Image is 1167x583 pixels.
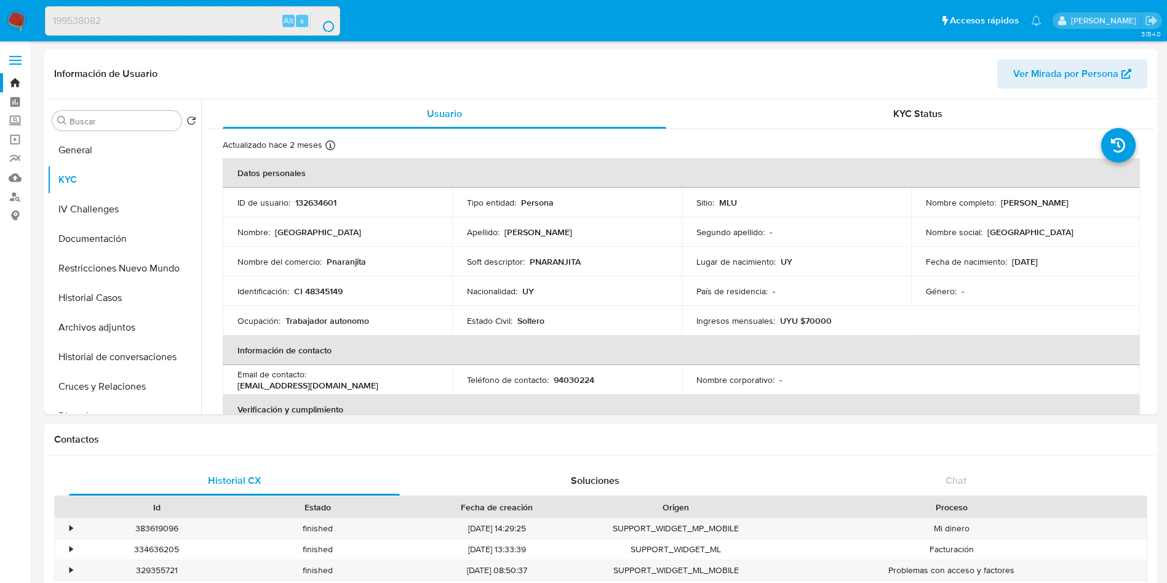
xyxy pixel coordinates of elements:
div: [DATE] 08:50:37 [399,560,595,581]
p: [GEOGRAPHIC_DATA] [987,227,1073,238]
p: País de residencia : [696,286,768,297]
p: Persona [521,197,554,208]
button: General [47,135,201,165]
button: Documentación [47,224,201,254]
p: Trabajador autonomo [285,315,369,326]
button: IV Challenges [47,195,201,224]
p: Identificación : [237,286,289,297]
p: Fecha de nacimiento : [926,256,1007,267]
p: Pnaranjita [327,256,366,267]
p: Sitio : [696,197,714,208]
p: PNARANJITA [530,256,581,267]
p: Soltero [517,315,544,326]
p: Email de contacto : [237,369,306,380]
p: 94030224 [554,374,594,385]
p: UY [781,256,792,267]
div: Mi dinero [757,518,1147,539]
p: antonio.rossel@mercadolibre.com [1071,15,1141,26]
span: Usuario [427,107,462,121]
div: Id [85,501,229,513]
div: Problemas con acceso y factores [757,560,1147,581]
div: Fecha de creación [407,501,587,513]
p: ID de usuario : [237,197,290,208]
p: [DATE] [1012,256,1038,267]
button: Cruces y Relaciones [47,372,201,401]
p: UYU $70000 [780,315,832,326]
span: Historial CX [208,473,261,488]
p: [PERSON_NAME] [1001,197,1069,208]
p: Segundo apellido : [696,227,765,238]
button: Buscar [57,116,67,126]
div: SUPPORT_WIDGET_ML_MOBILE [595,560,757,581]
button: Historial Casos [47,283,201,313]
p: Nombre : [237,227,270,238]
input: Buscar usuario o caso... [46,13,340,29]
div: SUPPORT_WIDGET_ML [595,539,757,560]
a: Notificaciones [1031,15,1042,26]
div: • [70,565,73,576]
div: Origen [604,501,748,513]
div: finished [237,539,399,560]
p: Género : [926,286,957,297]
p: - [770,227,772,238]
p: MLU [719,197,737,208]
div: • [70,544,73,555]
th: Datos personales [223,158,1140,188]
div: [DATE] 14:29:25 [399,518,595,539]
button: Direcciones [47,401,201,431]
div: finished [237,560,399,581]
th: Verificación y cumplimiento [223,395,1140,424]
span: Chat [946,473,966,488]
span: KYC Status [893,107,942,121]
p: Ocupación : [237,315,281,326]
button: Volver al orden por defecto [186,116,196,129]
p: Lugar de nacimiento : [696,256,776,267]
p: Ingresos mensuales : [696,315,775,326]
p: Tipo entidad : [467,197,516,208]
div: • [70,523,73,534]
input: Buscar [70,116,177,127]
p: [PERSON_NAME] [504,227,572,238]
div: 329355721 [76,560,237,581]
p: Nombre completo : [926,197,996,208]
p: Apellido : [467,227,500,238]
button: KYC [47,165,201,195]
div: 383619096 [76,518,237,539]
span: Ver Mirada por Persona [1013,59,1118,89]
p: Teléfono de contacto : [467,374,549,385]
p: - [962,286,964,297]
p: - [779,374,782,385]
div: 334636205 [76,539,237,560]
th: Información de contacto [223,336,1140,365]
p: Estado Civil : [467,315,512,326]
span: s [300,15,304,26]
p: Soft descriptor : [467,256,525,267]
span: Alt [284,15,293,26]
p: Nombre del comercio : [237,256,322,267]
h1: Contactos [54,433,1147,446]
div: Proceso [765,501,1138,513]
p: Nombre corporativo : [696,374,775,385]
p: 132634601 [295,197,337,208]
p: [GEOGRAPHIC_DATA] [275,227,361,238]
span: Accesos rápidos [950,14,1019,27]
div: [DATE] 13:33:39 [399,539,595,560]
div: SUPPORT_WIDGET_MP_MOBILE [595,518,757,539]
span: Soluciones [571,473,619,488]
p: Nacionalidad : [467,286,517,297]
button: Archivos adjuntos [47,313,201,342]
p: - [773,286,775,297]
div: Facturación [757,539,1147,560]
p: Actualizado hace 2 meses [223,139,322,151]
p: UY [522,286,534,297]
a: Salir [1145,14,1158,27]
button: Ver Mirada por Persona [997,59,1147,89]
p: [EMAIL_ADDRESS][DOMAIN_NAME] [237,380,378,391]
div: Estado [246,501,390,513]
button: Historial de conversaciones [47,342,201,372]
button: search-icon [310,12,335,30]
h1: Información de Usuario [54,68,157,80]
button: Restricciones Nuevo Mundo [47,254,201,283]
p: CI 48345149 [294,286,343,297]
div: finished [237,518,399,539]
